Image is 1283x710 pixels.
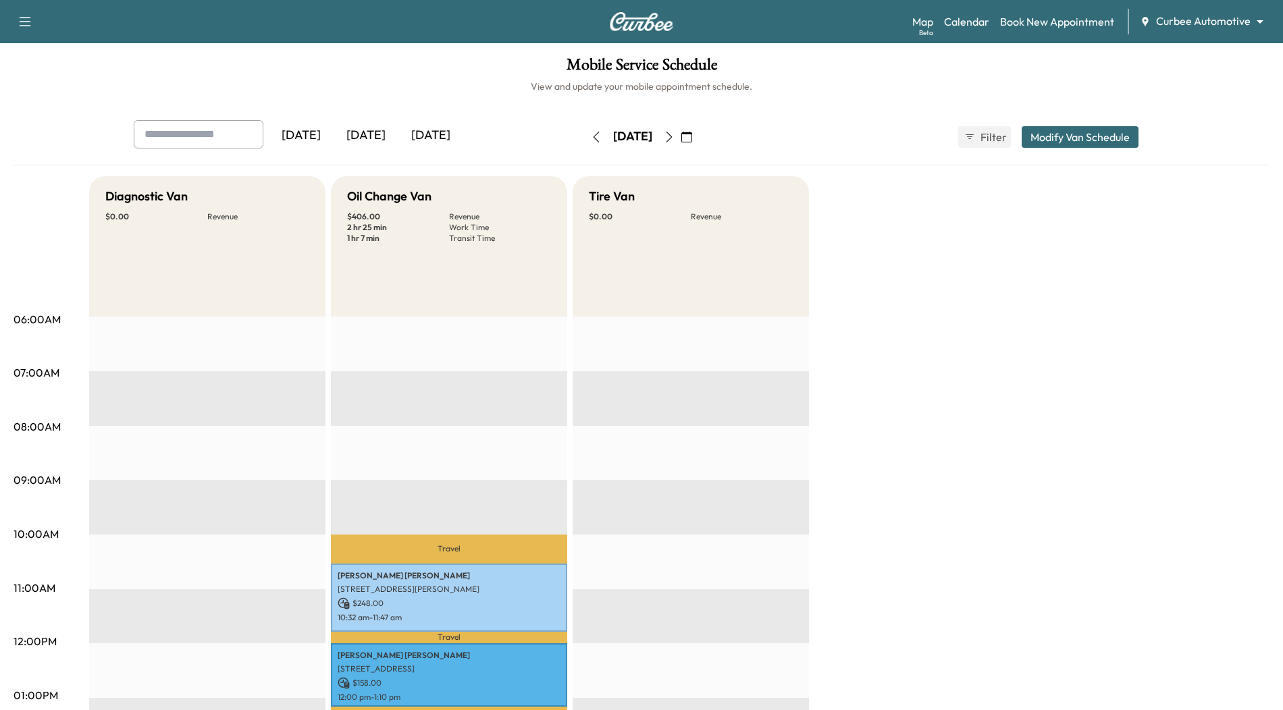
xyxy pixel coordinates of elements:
p: 11:00AM [14,580,55,596]
div: [DATE] [398,120,463,151]
p: 12:00PM [14,633,57,649]
h6: View and update your mobile appointment schedule. [14,80,1269,93]
p: $ 406.00 [347,211,449,222]
span: Curbee Automotive [1156,13,1251,29]
div: [DATE] [613,128,652,145]
p: 12:00 pm - 1:10 pm [338,692,560,703]
p: 01:00PM [14,687,58,703]
h5: Oil Change Van [347,187,431,206]
p: 10:32 am - 11:47 am [338,612,560,623]
p: $ 0.00 [589,211,691,222]
p: Travel [331,632,567,643]
div: Beta [919,28,933,38]
p: Work Time [449,222,551,233]
p: $ 0.00 [105,211,207,222]
img: Curbee Logo [609,12,674,31]
p: [STREET_ADDRESS] [338,663,560,674]
a: MapBeta [912,13,933,30]
p: Revenue [691,211,793,222]
h5: Diagnostic Van [105,187,188,206]
p: 06:00AM [14,311,61,327]
p: Revenue [449,211,551,222]
p: Revenue [207,211,309,222]
p: 07:00AM [14,364,59,381]
h1: Mobile Service Schedule [14,57,1269,80]
div: [DATE] [334,120,398,151]
a: Book New Appointment [1000,13,1114,30]
h5: Tire Van [589,187,635,206]
p: $ 248.00 [338,597,560,609]
p: Travel [331,535,567,564]
p: 2 hr 25 min [347,222,449,233]
div: [DATE] [269,120,334,151]
span: Filter [980,129,1005,145]
p: $ 158.00 [338,677,560,689]
button: Filter [958,126,1011,148]
p: Transit Time [449,233,551,244]
p: [PERSON_NAME] [PERSON_NAME] [338,650,560,661]
p: 08:00AM [14,418,61,435]
p: 09:00AM [14,472,61,488]
p: [STREET_ADDRESS][PERSON_NAME] [338,584,560,595]
a: Calendar [944,13,989,30]
p: 10:00AM [14,526,59,542]
button: Modify Van Schedule [1022,126,1138,148]
p: [PERSON_NAME] [PERSON_NAME] [338,570,560,581]
p: 1 hr 7 min [347,233,449,244]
